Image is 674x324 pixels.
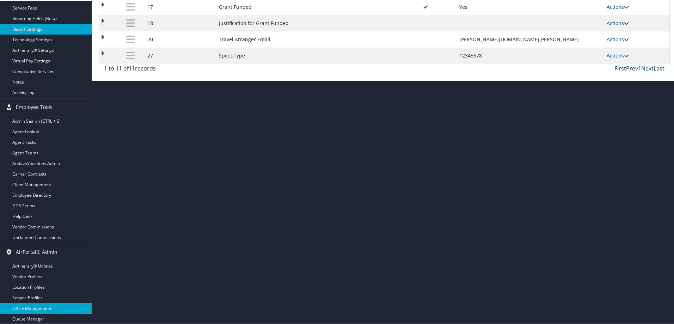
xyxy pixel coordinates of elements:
div: 1 to 11 of records [104,63,236,75]
td: [PERSON_NAME][DOMAIN_NAME][PERSON_NAME] [456,31,603,47]
td: 12345678 [456,47,603,63]
a: Actions [607,51,629,58]
span: Employee Tools [16,98,53,115]
td: Justification for Grant Funded [215,14,395,31]
a: First [614,64,626,72]
span: AirPortal® Admin [16,243,57,260]
a: Next [641,64,654,72]
a: Actions [607,3,629,10]
a: Prev [626,64,638,72]
td: SpeedType [215,47,395,63]
td: 20 [144,31,215,47]
a: Actions [607,35,629,42]
td: 18 [144,14,215,31]
a: Last [654,64,664,72]
td: Travel Arranger Email [215,31,395,47]
span: 11 [129,64,135,72]
a: Actions [607,19,629,26]
a: 1 [638,64,641,72]
td: 27 [144,47,215,63]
